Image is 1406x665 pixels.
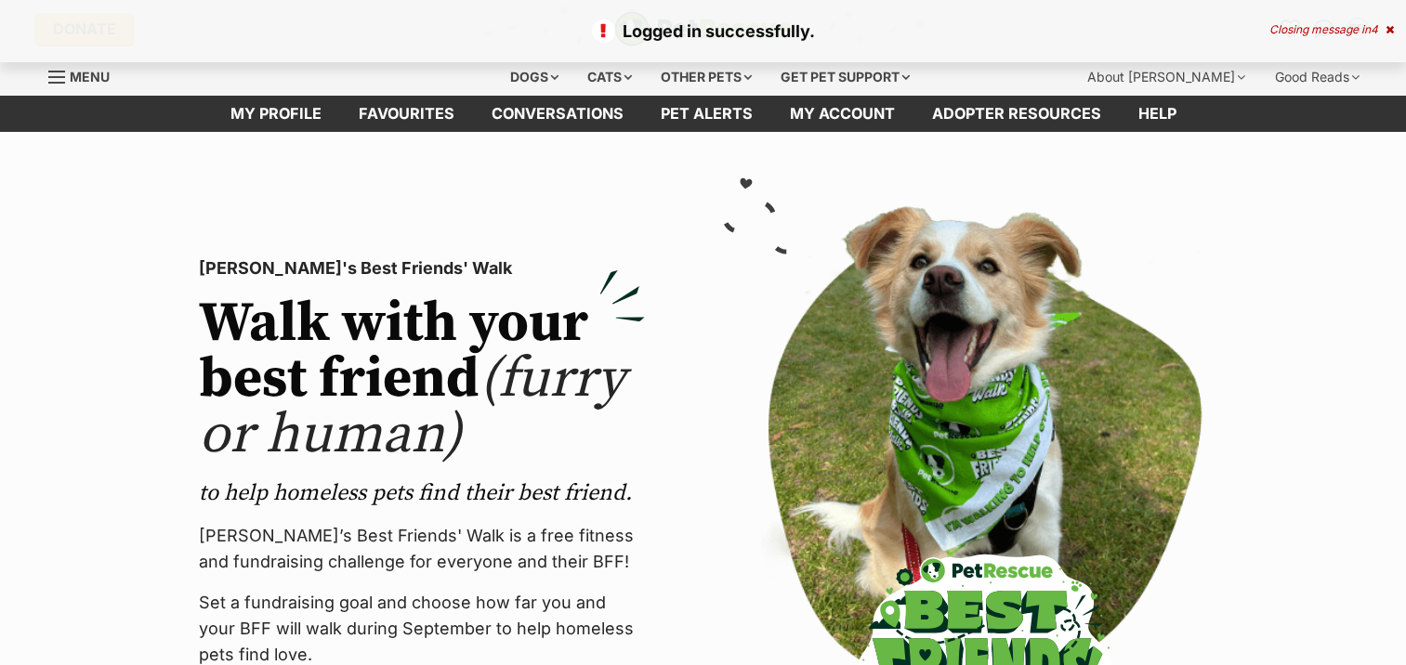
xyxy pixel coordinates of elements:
a: My account [771,96,913,132]
a: Favourites [340,96,473,132]
div: Other pets [648,59,765,96]
a: Adopter resources [913,96,1120,132]
p: [PERSON_NAME]’s Best Friends' Walk is a free fitness and fundraising challenge for everyone and t... [199,523,645,575]
a: My profile [212,96,340,132]
a: Menu [48,59,123,92]
div: Good Reads [1262,59,1373,96]
p: [PERSON_NAME]'s Best Friends' Walk [199,255,645,281]
a: Pet alerts [642,96,771,132]
div: Dogs [497,59,572,96]
div: Get pet support [768,59,923,96]
a: Help [1120,96,1195,132]
div: About [PERSON_NAME] [1074,59,1258,96]
span: Menu [70,69,110,85]
div: Cats [574,59,645,96]
p: to help homeless pets find their best friend. [199,478,645,508]
h2: Walk with your best friend [199,296,645,463]
span: (furry or human) [199,345,625,470]
a: conversations [473,96,642,132]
